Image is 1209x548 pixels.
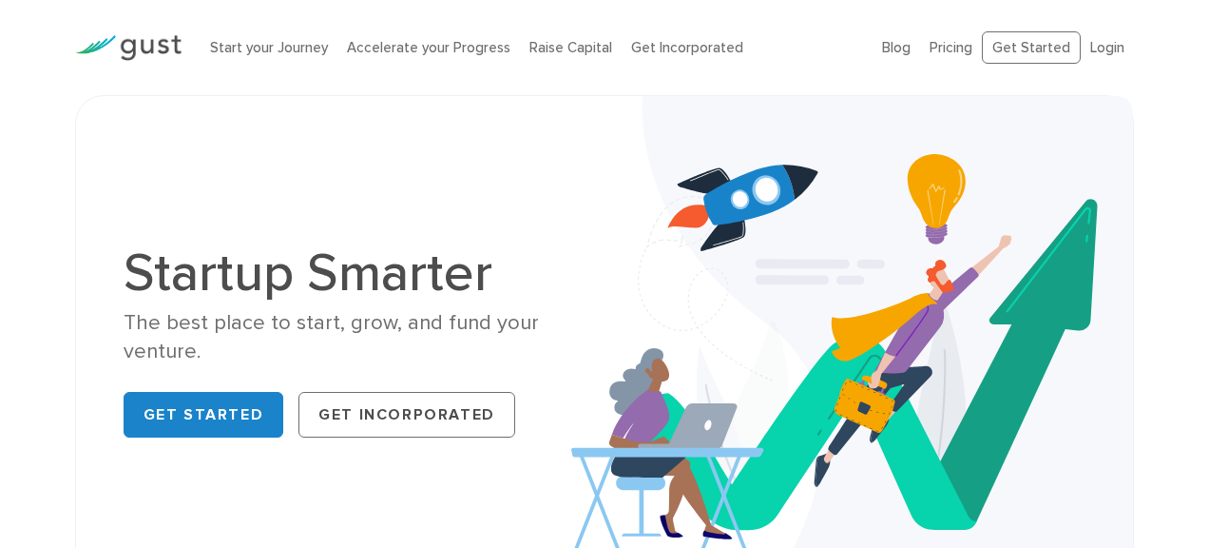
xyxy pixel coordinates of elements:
[75,35,182,61] img: Gust Logo
[124,392,284,438] a: Get Started
[631,39,743,56] a: Get Incorporated
[210,39,328,56] a: Start your Journey
[298,392,515,438] a: Get Incorporated
[124,246,590,300] h1: Startup Smarter
[124,309,590,365] div: The best place to start, grow, and fund your venture.
[347,39,510,56] a: Accelerate your Progress
[529,39,612,56] a: Raise Capital
[982,31,1081,65] a: Get Started
[882,39,911,56] a: Blog
[930,39,972,56] a: Pricing
[1090,39,1124,56] a: Login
